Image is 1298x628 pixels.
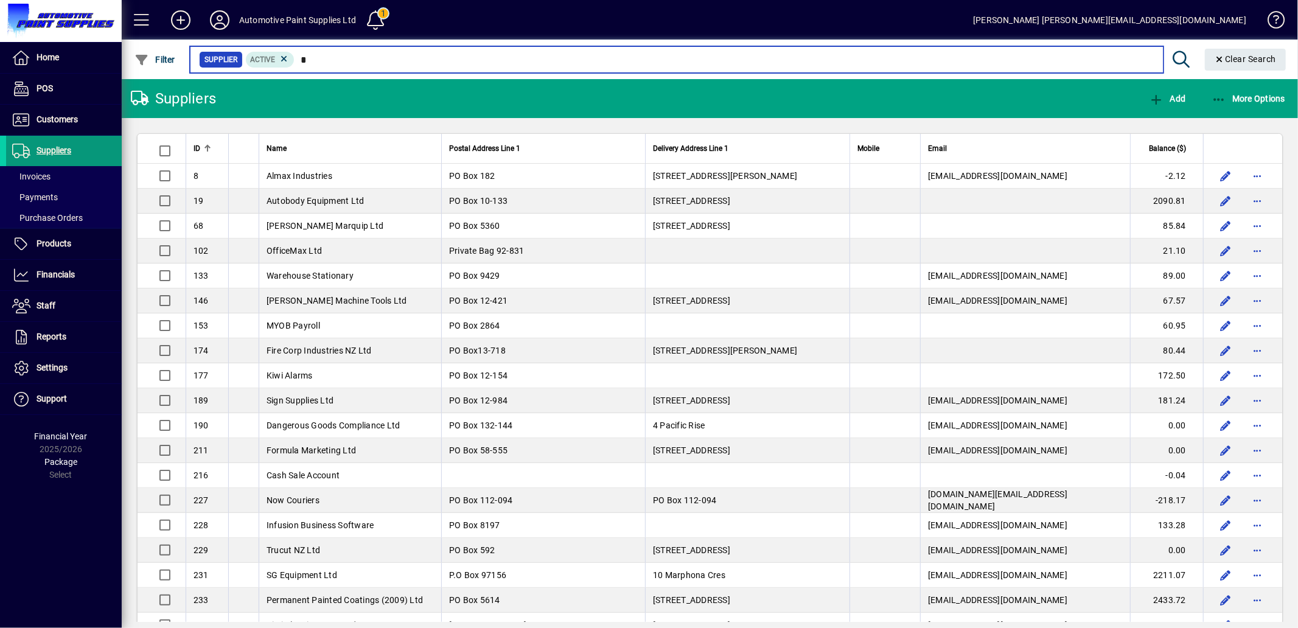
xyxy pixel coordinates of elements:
td: 60.95 [1130,313,1203,338]
span: 177 [194,371,209,380]
span: Purchase Orders [12,213,83,223]
span: [EMAIL_ADDRESS][DOMAIN_NAME] [928,271,1067,281]
span: 228 [194,520,209,530]
span: Permanent Painted Coatings (2009) Ltd [267,595,423,605]
a: Knowledge Base [1258,2,1283,42]
button: Edit [1216,216,1235,235]
button: More options [1247,291,1267,310]
td: 172.50 [1130,363,1203,388]
a: Financials [6,260,122,290]
span: 216 [194,470,209,480]
button: More options [1247,490,1267,510]
span: Now Couriers [267,495,319,505]
button: Profile [200,9,239,31]
span: Almax Industries [267,171,332,181]
button: More options [1247,316,1267,335]
td: 2211.07 [1130,563,1203,588]
button: Filter [131,49,178,71]
td: 0.00 [1130,538,1203,563]
div: ID [194,142,221,155]
td: -0.04 [1130,463,1203,488]
button: More options [1247,441,1267,460]
div: Name [267,142,434,155]
span: Home [37,52,59,62]
span: Suppliers [37,145,71,155]
span: 102 [194,246,209,256]
span: Warehouse Stationary [267,271,354,281]
span: ID [194,142,200,155]
span: PO Box 8197 [449,520,500,530]
span: [PERSON_NAME] Marquip Ltd [267,221,383,231]
span: Financial Year [35,431,88,441]
span: PO Box 12-984 [449,396,508,405]
td: 67.57 [1130,288,1203,313]
td: -218.17 [1130,488,1203,513]
span: [STREET_ADDRESS] [653,196,730,206]
a: Settings [6,353,122,383]
span: 68 [194,221,204,231]
button: Edit [1216,466,1235,485]
span: Formula Marketing Ltd [267,445,356,455]
span: SG Equipment Ltd [267,570,337,580]
button: More options [1247,266,1267,285]
button: More options [1247,416,1267,435]
span: [EMAIL_ADDRESS][DOMAIN_NAME] [928,595,1067,605]
button: More options [1247,590,1267,610]
span: PO Box 112-094 [449,495,513,505]
button: Edit [1216,366,1235,385]
span: [STREET_ADDRESS] [653,221,730,231]
a: Staff [6,291,122,321]
button: Edit [1216,540,1235,560]
span: PO Box 9429 [449,271,500,281]
span: [STREET_ADDRESS][PERSON_NAME] [653,346,797,355]
span: PO Box 5614 [449,595,500,605]
button: More options [1247,366,1267,385]
span: [EMAIL_ADDRESS][DOMAIN_NAME] [928,520,1067,530]
span: Sign Supplies Ltd [267,396,333,405]
td: 89.00 [1130,263,1203,288]
span: [STREET_ADDRESS] [653,296,730,305]
span: Dangerous Goods Compliance Ltd [267,420,400,430]
span: Filter [134,55,175,65]
span: Support [37,394,67,403]
button: Edit [1216,316,1235,335]
span: P.O Box 97156 [449,570,506,580]
button: Edit [1216,266,1235,285]
span: Mobile [857,142,879,155]
a: Payments [6,187,122,208]
span: PO Box 12-421 [449,296,508,305]
span: 211 [194,445,209,455]
span: [STREET_ADDRESS][PERSON_NAME] [653,171,797,181]
button: More options [1247,540,1267,560]
td: 2433.72 [1130,588,1203,613]
button: Edit [1216,166,1235,186]
div: [PERSON_NAME] [PERSON_NAME][EMAIL_ADDRESS][DOMAIN_NAME] [973,10,1246,30]
span: [EMAIL_ADDRESS][DOMAIN_NAME] [928,171,1067,181]
a: Products [6,229,122,259]
button: More options [1247,515,1267,535]
span: [EMAIL_ADDRESS][DOMAIN_NAME] [928,396,1067,405]
span: Settings [37,363,68,372]
span: Fire Corp Industries NZ Ltd [267,346,372,355]
span: [STREET_ADDRESS] [653,545,730,555]
span: PO Box 182 [449,171,495,181]
span: 4 Pacific Rise [653,420,705,430]
span: Active [251,55,276,64]
button: Edit [1216,441,1235,460]
span: 10 Marphona Cres [653,570,725,580]
span: Staff [37,301,55,310]
div: Email [928,142,1123,155]
td: 2090.81 [1130,189,1203,214]
div: Balance ($) [1138,142,1197,155]
span: [STREET_ADDRESS] [653,595,730,605]
button: Edit [1216,341,1235,360]
span: Kiwi Alarms [267,371,313,380]
span: Reports [37,332,66,341]
span: [EMAIL_ADDRESS][DOMAIN_NAME] [928,545,1067,555]
span: 8 [194,171,198,181]
span: Cash Sale Account [267,470,340,480]
span: 190 [194,420,209,430]
span: Supplier [204,54,237,66]
span: [EMAIL_ADDRESS][DOMAIN_NAME] [928,445,1067,455]
span: PO Box 58-555 [449,445,508,455]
